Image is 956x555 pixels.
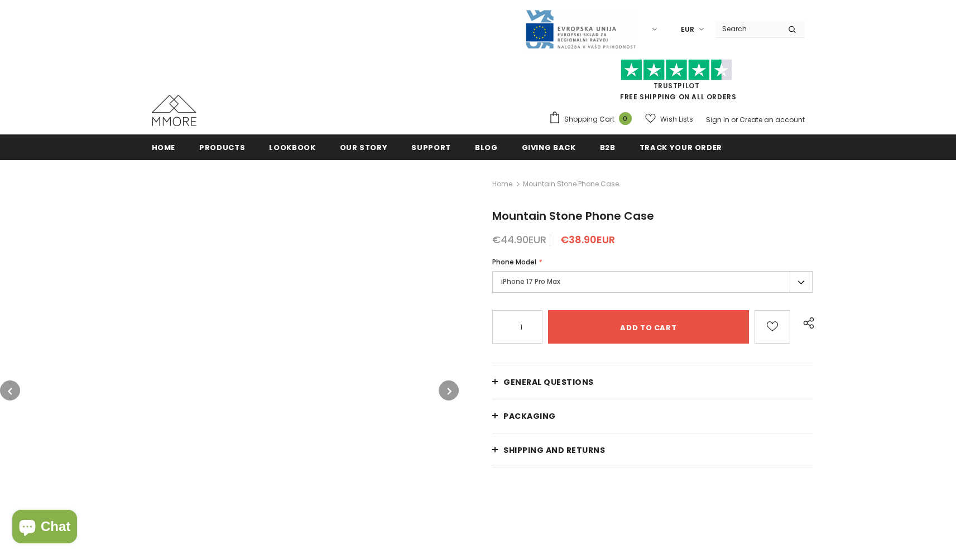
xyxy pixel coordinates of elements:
[560,233,615,247] span: €38.90EUR
[152,142,176,153] span: Home
[715,21,780,37] input: Search Site
[503,445,605,456] span: Shipping and returns
[411,142,451,153] span: support
[269,142,315,153] span: Lookbook
[640,134,722,160] a: Track your order
[475,134,498,160] a: Blog
[340,142,388,153] span: Our Story
[548,310,748,344] input: Add to cart
[523,177,619,191] span: Mountain Stone Phone Case
[660,114,693,125] span: Wish Lists
[492,208,654,224] span: Mountain Stone Phone Case
[522,142,576,153] span: Giving back
[645,109,693,129] a: Wish Lists
[525,24,636,33] a: Javni Razpis
[152,95,196,126] img: MMORE Cases
[600,134,616,160] a: B2B
[492,433,813,467] a: Shipping and returns
[199,142,245,153] span: Products
[731,115,738,124] span: or
[706,115,729,124] a: Sign In
[340,134,388,160] a: Our Story
[492,257,536,267] span: Phone Model
[525,9,636,50] img: Javni Razpis
[619,112,632,125] span: 0
[492,177,512,191] a: Home
[522,134,576,160] a: Giving back
[492,233,546,247] span: €44.90EUR
[564,114,614,125] span: Shopping Cart
[600,142,616,153] span: B2B
[199,134,245,160] a: Products
[503,377,594,388] span: General Questions
[492,271,813,293] label: iPhone 17 Pro Max
[640,142,722,153] span: Track your order
[503,411,556,422] span: PACKAGING
[9,510,80,546] inbox-online-store-chat: Shopify online store chat
[654,81,700,90] a: Trustpilot
[549,64,805,102] span: FREE SHIPPING ON ALL ORDERS
[475,142,498,153] span: Blog
[739,115,805,124] a: Create an account
[492,399,813,433] a: PACKAGING
[492,365,813,399] a: General Questions
[549,111,637,128] a: Shopping Cart 0
[152,134,176,160] a: Home
[681,24,694,35] span: EUR
[621,59,732,81] img: Trust Pilot Stars
[269,134,315,160] a: Lookbook
[411,134,451,160] a: support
